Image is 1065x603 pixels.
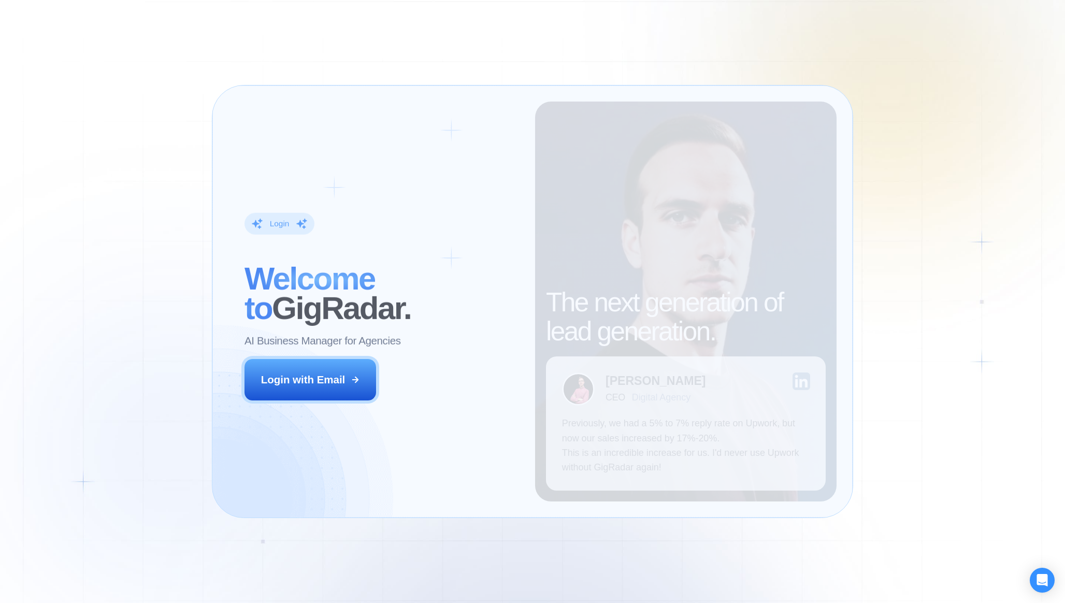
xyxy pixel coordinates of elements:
div: Digital Agency [632,392,690,403]
div: Login with Email [261,372,346,387]
h2: The next generation of lead generation. [546,288,826,346]
div: CEO [606,392,625,403]
span: Welcome to [244,261,375,326]
p: AI Business Manager for Agencies [244,334,401,348]
button: Login with Email [244,359,376,400]
div: Login [270,219,290,229]
div: Open Intercom Messenger [1030,568,1055,593]
h2: ‍ GigRadar. [244,264,520,323]
p: Previously, we had a 5% to 7% reply rate on Upwork, but now our sales increased by 17%-20%. This ... [562,416,810,475]
div: [PERSON_NAME] [606,375,706,387]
